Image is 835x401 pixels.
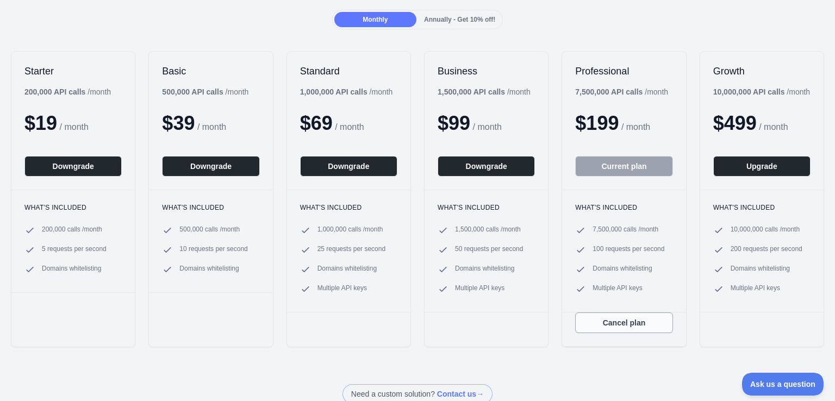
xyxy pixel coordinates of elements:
[713,112,757,134] span: $ 499
[300,156,397,177] button: Downgrade
[473,122,502,131] span: / month
[621,122,650,131] span: / month
[742,373,824,396] iframe: Toggle Customer Support
[335,122,364,131] span: / month
[438,112,470,134] span: $ 99
[713,156,811,177] button: Upgrade
[438,156,535,177] button: Downgrade
[575,156,672,177] button: Current plan
[575,112,619,134] span: $ 199
[300,112,333,134] span: $ 69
